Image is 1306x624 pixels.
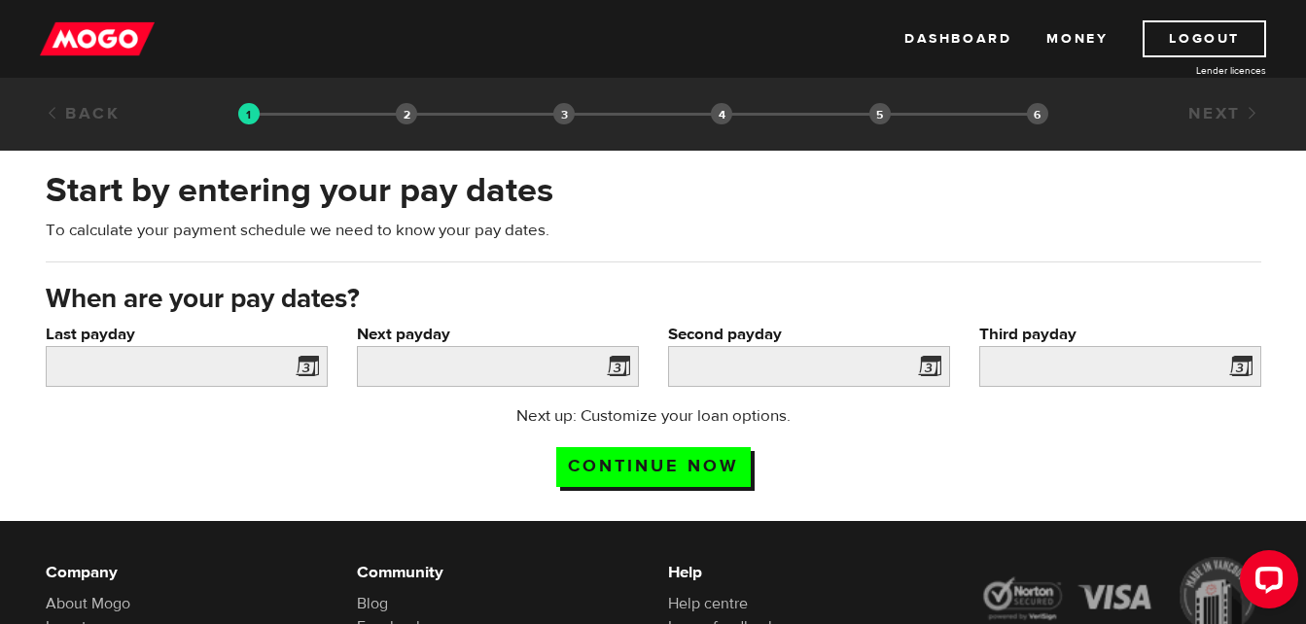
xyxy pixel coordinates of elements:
p: Next up: Customize your loan options. [460,404,846,428]
a: Dashboard [904,20,1011,57]
h6: Help [668,561,950,584]
iframe: LiveChat chat widget [1224,542,1306,624]
a: Logout [1143,20,1266,57]
a: Back [46,103,121,124]
label: Third payday [979,323,1261,346]
a: Next [1188,103,1260,124]
a: About Mogo [46,594,130,613]
h6: Community [357,561,639,584]
a: Money [1046,20,1108,57]
a: Lender licences [1120,63,1266,78]
input: Continue now [556,447,751,487]
h6: Company [46,561,328,584]
h2: Start by entering your pay dates [46,170,1261,211]
p: To calculate your payment schedule we need to know your pay dates. [46,219,1261,242]
label: Second payday [668,323,950,346]
img: mogo_logo-11ee424be714fa7cbb0f0f49df9e16ec.png [40,20,155,57]
label: Last payday [46,323,328,346]
a: Blog [357,594,388,613]
img: transparent-188c492fd9eaac0f573672f40bb141c2.gif [238,103,260,124]
label: Next payday [357,323,639,346]
h3: When are your pay dates? [46,284,1261,315]
a: Help centre [668,594,748,613]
